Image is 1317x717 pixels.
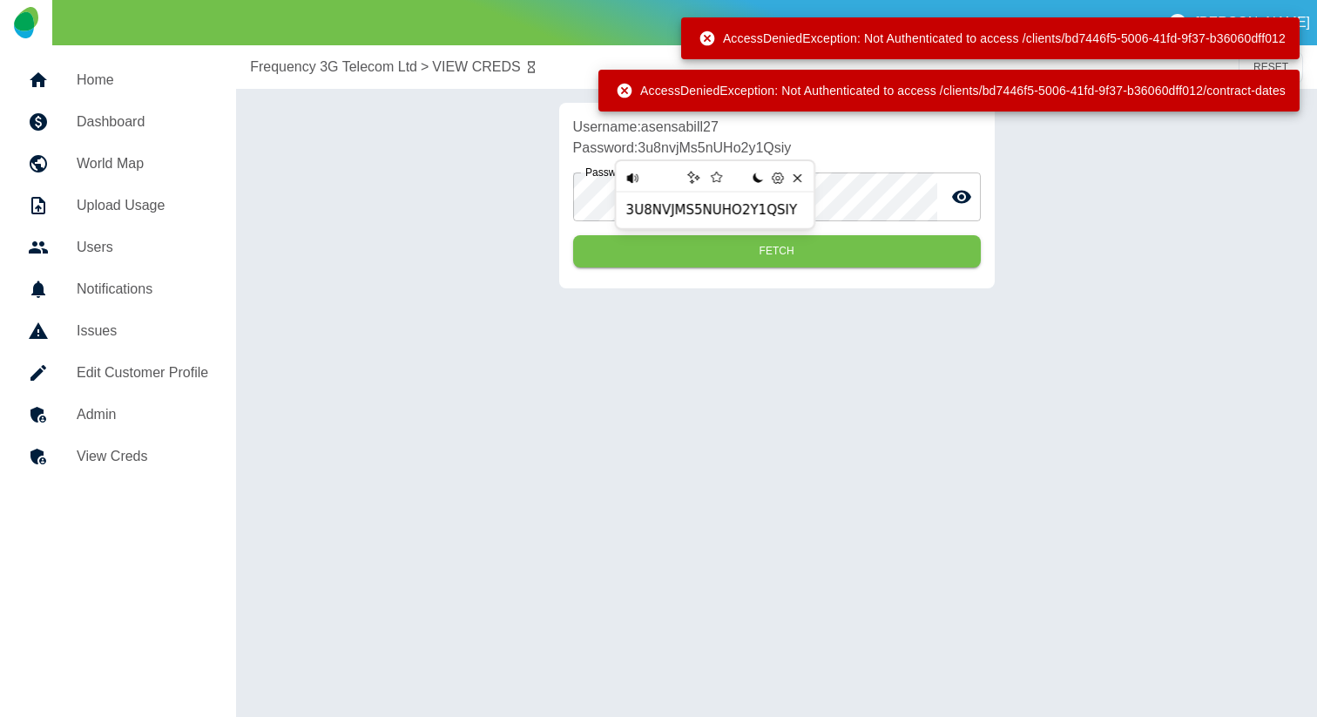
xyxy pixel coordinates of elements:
[14,101,222,143] a: Dashboard
[77,237,208,258] h5: Users
[14,227,222,268] a: Users
[14,7,37,38] img: Logo
[77,153,208,174] h5: World Map
[14,310,222,352] a: Issues
[77,362,208,383] h5: Edit Customer Profile
[573,117,981,138] p: Username: asensabill27
[14,59,222,101] a: Home
[77,112,208,132] h5: Dashboard
[432,57,520,78] a: VIEW CREDS
[77,446,208,467] h5: View Creds
[14,185,222,227] a: Upload Usage
[14,352,222,394] a: Edit Customer Profile
[77,404,208,425] h5: Admin
[77,321,208,342] h5: Issues
[77,195,208,216] h5: Upload Usage
[944,179,979,214] button: toggle password visibility
[699,23,1286,54] div: AccessDeniedException: Not Authenticated to access /clients/bd7446f5-5006-41fd-9f37-b36060dff012
[616,75,1286,106] div: AccessDeniedException: Not Authenticated to access /clients/bd7446f5-5006-41fd-9f37-b36060dff012/...
[1160,5,1317,40] button: [PERSON_NAME]
[573,138,981,159] p: Password: 3u8nvjMs5nUHo2y1Qsiy
[585,165,631,179] label: Password
[14,436,222,477] a: View Creds
[14,143,222,185] a: World Map
[14,268,222,310] a: Notifications
[421,57,429,78] p: >
[77,70,208,91] h5: Home
[250,57,417,78] a: Frequency 3G Telecom Ltd
[77,279,208,300] h5: Notifications
[573,235,981,267] button: Fetch
[14,394,222,436] a: Admin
